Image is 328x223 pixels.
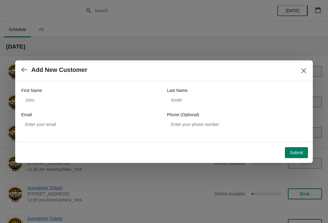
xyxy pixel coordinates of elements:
[167,119,307,130] input: Enter your phone number
[21,112,32,118] label: Email
[21,87,42,93] label: First Name
[290,150,303,155] span: Submit
[167,87,188,93] label: Last Name
[285,147,308,158] button: Submit
[167,95,307,106] input: Smith
[298,65,309,76] button: Close
[21,119,161,130] input: Enter your email
[167,112,199,118] label: Phone (Optional)
[31,66,87,73] h2: Add New Customer
[21,95,161,106] input: John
